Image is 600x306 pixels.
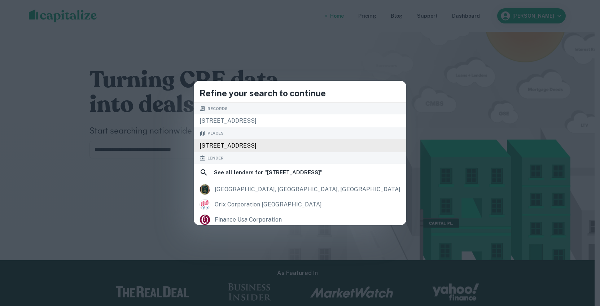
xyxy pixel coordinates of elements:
a: orix corporation [GEOGRAPHIC_DATA] [194,197,406,212]
span: Lender [207,155,224,161]
div: orix corporation [GEOGRAPHIC_DATA] [215,199,322,210]
div: [STREET_ADDRESS] [194,114,406,127]
a: [GEOGRAPHIC_DATA], [GEOGRAPHIC_DATA], [GEOGRAPHIC_DATA] [194,182,406,197]
img: picture [200,200,210,210]
h6: See all lenders for " [STREET_ADDRESS] " [214,168,323,177]
div: [GEOGRAPHIC_DATA], [GEOGRAPHIC_DATA], [GEOGRAPHIC_DATA] [215,184,400,195]
h4: Refine your search to continue [200,87,400,100]
span: Places [207,130,224,136]
span: Records [207,106,228,112]
iframe: Chat Widget [564,248,600,283]
a: finance usa corporation [194,212,406,227]
div: finance usa corporation [215,214,282,225]
img: picture [200,184,210,194]
img: picture [200,215,210,225]
div: [STREET_ADDRESS] [194,139,406,152]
